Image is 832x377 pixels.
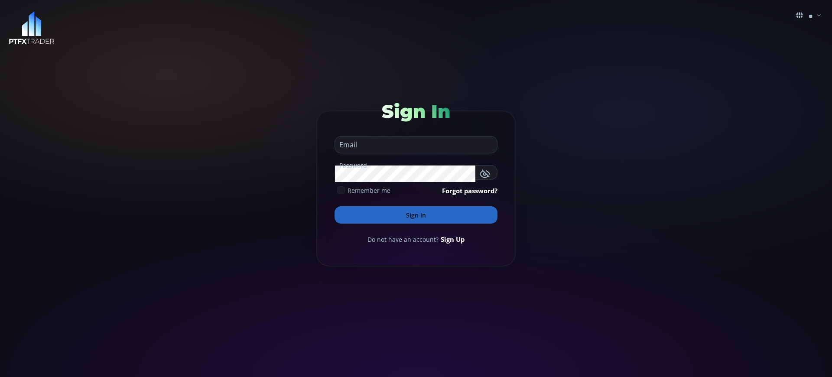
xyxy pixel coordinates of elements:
span: Sign In [382,100,450,123]
a: Sign Up [441,234,465,244]
div: Do not have an account? [335,234,497,244]
button: Sign In [335,206,497,224]
img: LOGO [9,11,55,45]
span: Remember me [348,186,390,195]
a: Forgot password? [442,186,497,195]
